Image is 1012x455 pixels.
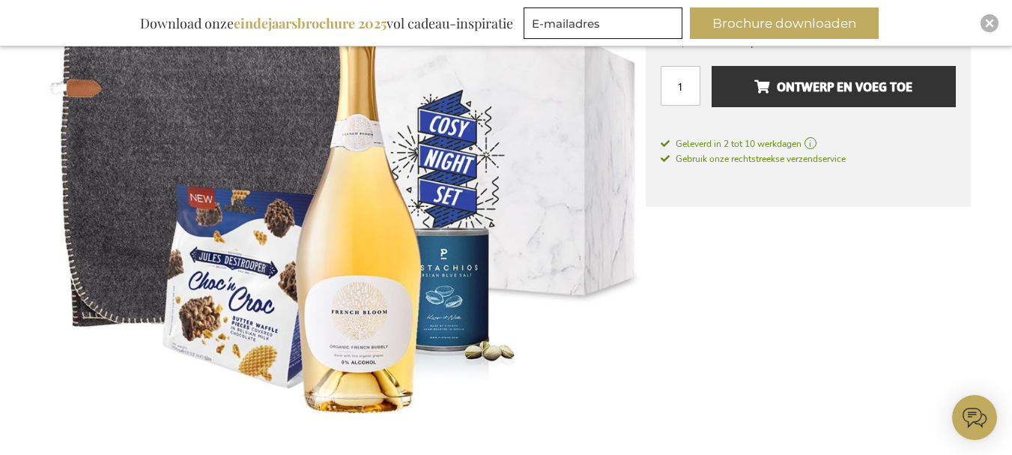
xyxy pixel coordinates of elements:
span: Ontwerp en voeg toe [754,75,912,99]
a: Gebruik onze rechtstreekse verzendservice [661,151,846,166]
div: Download onze vol cadeau-inspiratie [133,7,520,39]
b: eindejaarsbrochure 2025 [234,14,387,32]
iframe: belco-activator-frame [952,395,997,440]
input: E-mailadres [524,7,682,39]
span: Gebruik onze rechtstreekse verzendservice [661,153,846,165]
span: € 52,10 [661,35,696,49]
div: Close [981,14,999,32]
button: Ontwerp en voeg toe [712,66,955,107]
button: Brochure downloaden [690,7,879,39]
a: Geleverd in 2 tot 10 werkdagen [661,137,956,151]
img: Close [985,19,994,28]
input: Aantal [661,66,700,106]
form: marketing offers and promotions [524,7,687,43]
